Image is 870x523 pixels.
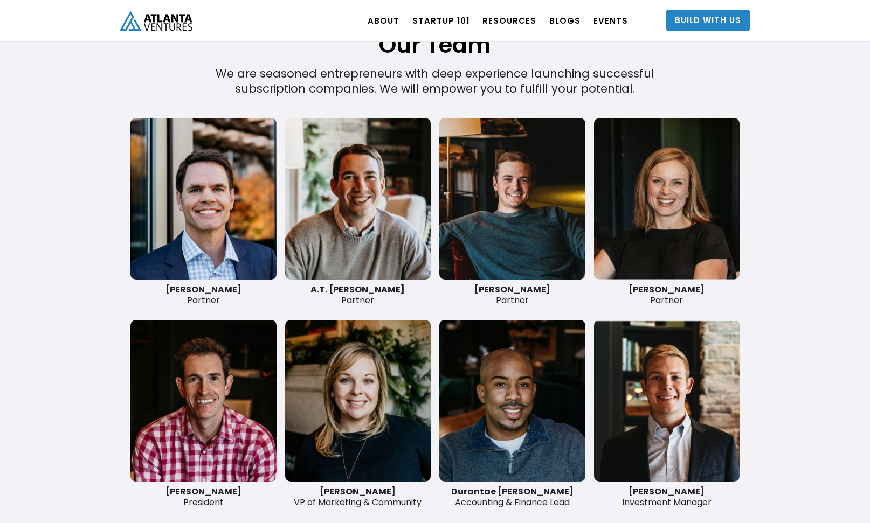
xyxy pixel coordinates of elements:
[482,5,536,36] a: RESOURCES
[593,5,628,36] a: EVENTS
[165,283,241,296] strong: [PERSON_NAME]
[165,485,241,498] strong: [PERSON_NAME]
[285,284,431,306] div: Partner
[549,5,581,36] a: BLOGS
[320,485,396,498] strong: [PERSON_NAME]
[310,283,405,296] strong: A.T. [PERSON_NAME]
[368,5,399,36] a: ABOUT
[594,284,740,306] div: Partner
[451,485,574,498] strong: Durantae [PERSON_NAME]
[439,486,585,508] div: Accounting & Finance Lead
[130,284,277,306] div: Partner
[629,485,705,498] strong: [PERSON_NAME]
[412,5,469,36] a: Startup 101
[474,283,550,296] strong: [PERSON_NAME]
[629,283,705,296] strong: [PERSON_NAME]
[285,486,431,508] div: VP of Marketing & Community
[130,486,277,508] div: President
[666,10,750,31] a: Build With Us
[594,486,740,508] div: Investment Manager
[439,284,585,306] div: Partner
